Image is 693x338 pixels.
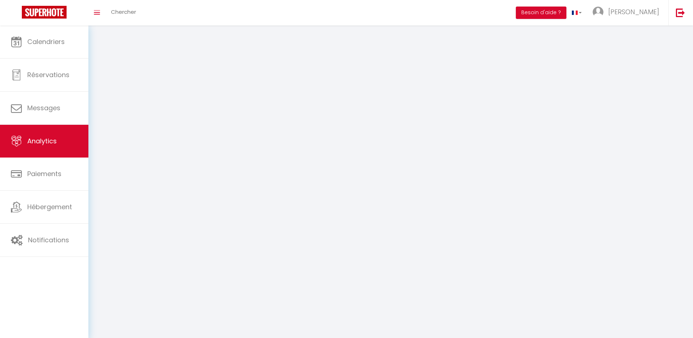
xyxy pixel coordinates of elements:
span: Calendriers [27,37,65,46]
img: ... [593,7,604,17]
span: [PERSON_NAME] [608,7,659,16]
span: Messages [27,103,60,112]
span: Notifications [28,235,69,244]
span: Analytics [27,136,57,146]
span: Réservations [27,70,69,79]
img: logout [676,8,685,17]
button: Besoin d'aide ? [516,7,566,19]
img: Super Booking [22,6,67,19]
span: Hébergement [27,202,72,211]
span: Chercher [111,8,136,16]
span: Paiements [27,169,61,178]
